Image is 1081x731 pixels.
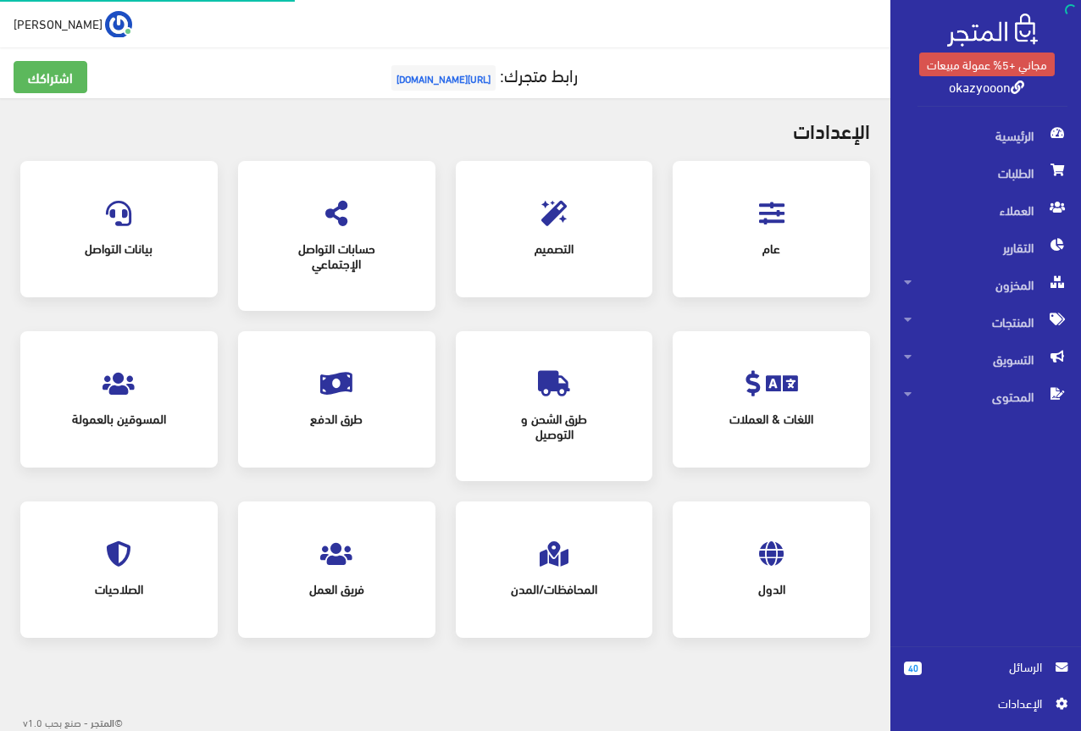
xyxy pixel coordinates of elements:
[890,303,1081,341] a: المنتجات
[904,266,1067,303] span: المخزون
[890,191,1081,229] a: العملاء
[890,266,1081,303] a: المخزون
[947,14,1038,47] img: .
[704,207,840,267] a: عام
[890,117,1081,154] a: الرئيسية
[904,191,1067,229] span: العملاء
[890,229,1081,266] a: التقارير
[904,657,1067,694] a: 40 الرسائل
[51,207,187,267] a: بيانات التواصل
[949,74,1024,98] a: okazyooon
[935,657,1042,676] span: الرسائل
[269,547,405,607] a: فريق العمل
[91,714,114,729] strong: المتجر
[391,65,496,91] span: [URL][DOMAIN_NAME]
[269,230,405,280] span: حسابات التواصل الإجتماعي
[387,58,578,90] a: رابط متجرك:[URL][DOMAIN_NAME]
[269,570,405,607] span: فريق العمل
[904,154,1067,191] span: الطلبات
[704,400,840,437] span: اللغات & العملات
[486,570,623,607] span: المحافظات/المدن
[704,547,840,607] a: الدول
[904,694,1067,721] a: اﻹعدادات
[904,117,1067,154] span: الرئيسية
[105,11,132,38] img: ...
[14,10,132,37] a: ... [PERSON_NAME]
[20,119,870,153] h2: اﻹعدادات
[890,378,1081,415] a: المحتوى
[51,547,187,607] a: الصلاحيات
[704,230,840,267] span: عام
[51,570,187,607] span: الصلاحيات
[486,400,623,451] span: طرق الشحن و التوصيل
[704,377,840,437] a: اللغات & العملات
[486,377,623,451] a: طرق الشحن و التوصيل
[904,662,922,675] span: 40
[904,341,1067,378] span: التسويق
[269,207,405,280] a: حسابات التواصل الإجتماعي
[904,229,1067,266] span: التقارير
[919,53,1055,76] a: مجاني +5% عمولة مبيعات
[704,570,840,607] span: الدول
[486,207,623,267] a: التصميم
[917,694,1041,712] span: اﻹعدادات
[904,303,1067,341] span: المنتجات
[890,154,1081,191] a: الطلبات
[269,400,405,437] span: طرق الدفع
[23,712,88,731] span: - صنع بحب v1.0
[269,377,405,437] a: طرق الدفع
[51,377,187,437] a: المسوقين بالعمولة
[51,400,187,437] span: المسوقين بالعمولة
[904,378,1067,415] span: المحتوى
[14,61,87,93] a: اشتراكك
[14,13,103,34] span: [PERSON_NAME]
[486,547,623,607] a: المحافظات/المدن
[486,230,623,267] span: التصميم
[51,230,187,267] span: بيانات التواصل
